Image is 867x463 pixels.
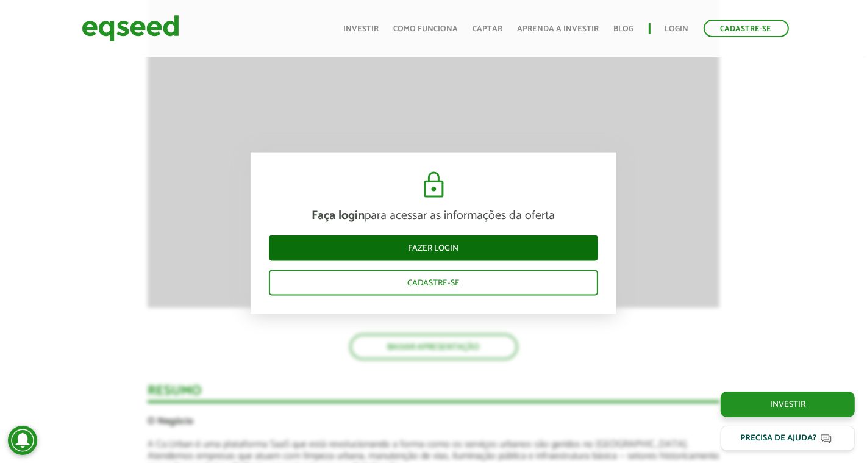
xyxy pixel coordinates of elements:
[614,25,634,33] a: Blog
[312,206,365,226] strong: Faça login
[518,25,599,33] a: Aprenda a investir
[344,25,379,33] a: Investir
[473,25,503,33] a: Captar
[269,270,598,296] a: Cadastre-se
[419,171,449,200] img: cadeado.svg
[269,209,598,223] p: para acessar as informações da oferta
[704,20,789,37] a: Cadastre-se
[269,235,598,261] a: Fazer login
[665,25,689,33] a: Login
[721,392,855,417] a: Investir
[82,12,179,45] img: EqSeed
[394,25,458,33] a: Como funciona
